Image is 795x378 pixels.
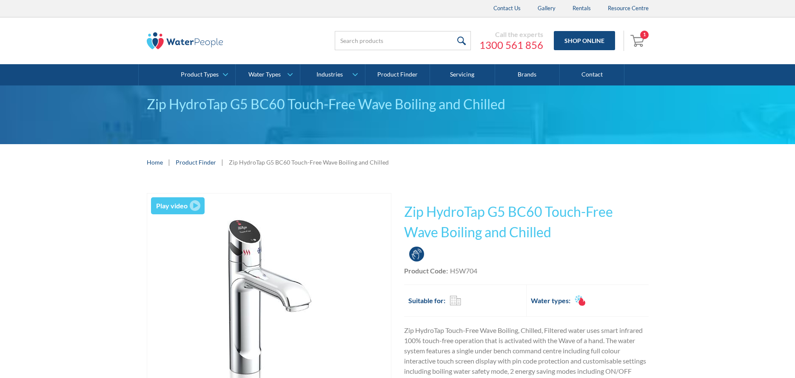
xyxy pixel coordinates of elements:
div: | [220,157,225,167]
iframe: podium webchat widget prompt [650,244,795,346]
a: Shop Online [554,31,615,50]
div: Zip HydroTap G5 BC60 Touch-Free Wave Boiling and Chilled [229,158,389,167]
a: open lightbox [151,197,205,214]
input: Search products [335,31,471,50]
div: H5W704 [450,266,477,276]
a: Servicing [430,64,495,85]
a: Water Types [236,64,300,85]
a: Product Types [171,64,235,85]
a: Contact [560,64,624,85]
iframe: podium webchat widget bubble [727,335,795,378]
div: Zip HydroTap G5 BC60 Touch-Free Wave Boiling and Chilled [147,94,649,114]
h2: Suitable for: [408,296,445,306]
a: Open cart containing 1 items [628,31,649,51]
h2: Water types: [531,296,570,306]
img: shopping cart [630,34,647,47]
div: Call the experts [479,30,543,39]
a: Brands [495,64,560,85]
div: Industries [316,71,343,78]
a: Product Finder [365,64,430,85]
div: Product Types [181,71,219,78]
div: 1 [640,31,649,39]
h1: Zip HydroTap G5 BC60 Touch-Free Wave Boiling and Chilled [404,202,649,242]
a: Industries [300,64,365,85]
strong: Product Code: [404,267,448,275]
a: Product Finder [176,158,216,167]
a: Home [147,158,163,167]
a: 1300 561 856 [479,39,543,51]
div: Play video [156,201,188,211]
div: | [167,157,171,167]
img: The Water People [147,32,223,49]
div: Water Types [248,71,281,78]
